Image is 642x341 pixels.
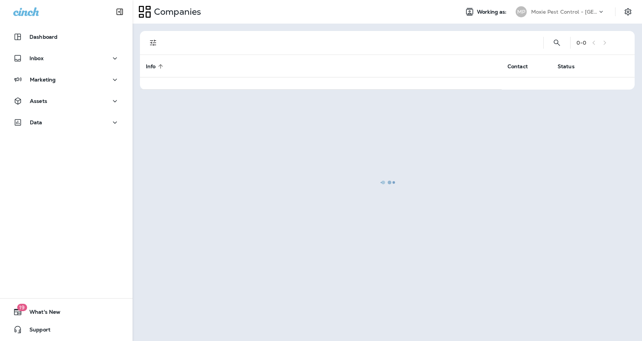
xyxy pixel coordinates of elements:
[621,5,635,18] button: Settings
[29,55,43,61] p: Inbox
[7,94,125,108] button: Assets
[30,119,42,125] p: Data
[22,309,60,318] span: What's New
[30,77,56,83] p: Marketing
[29,34,57,40] p: Dashboard
[22,327,50,335] span: Support
[7,51,125,66] button: Inbox
[7,322,125,337] button: Support
[7,29,125,44] button: Dashboard
[516,6,527,17] div: MP
[477,9,508,15] span: Working as:
[17,304,27,311] span: 19
[109,4,130,19] button: Collapse Sidebar
[30,98,47,104] p: Assets
[151,6,201,17] p: Companies
[7,72,125,87] button: Marketing
[7,115,125,130] button: Data
[531,9,597,15] p: Moxie Pest Control - [GEOGRAPHIC_DATA]
[7,305,125,319] button: 19What's New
